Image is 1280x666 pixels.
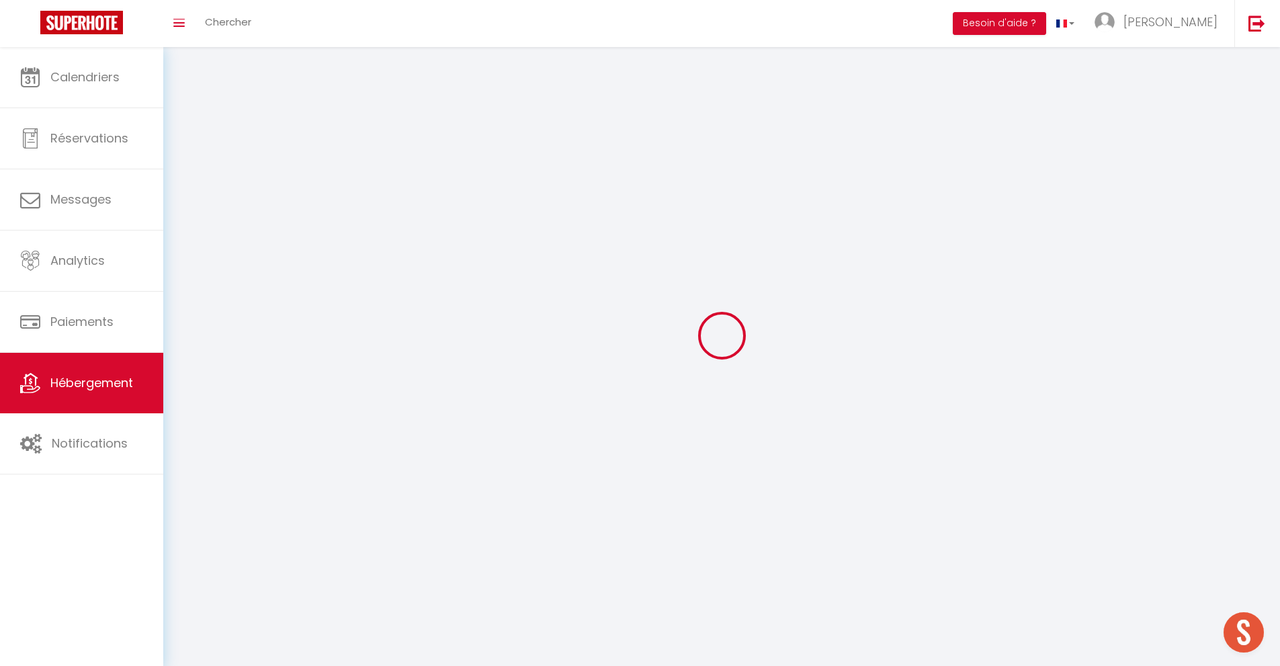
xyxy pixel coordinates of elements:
[1224,612,1264,653] div: Ouvrir le chat
[50,69,120,85] span: Calendriers
[1095,12,1115,32] img: ...
[1123,13,1218,30] span: [PERSON_NAME]
[205,15,251,29] span: Chercher
[50,313,114,330] span: Paiements
[50,130,128,147] span: Réservations
[40,11,123,34] img: Super Booking
[1248,15,1265,32] img: logout
[953,12,1046,35] button: Besoin d'aide ?
[52,435,128,452] span: Notifications
[50,252,105,269] span: Analytics
[50,191,112,208] span: Messages
[50,374,133,391] span: Hébergement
